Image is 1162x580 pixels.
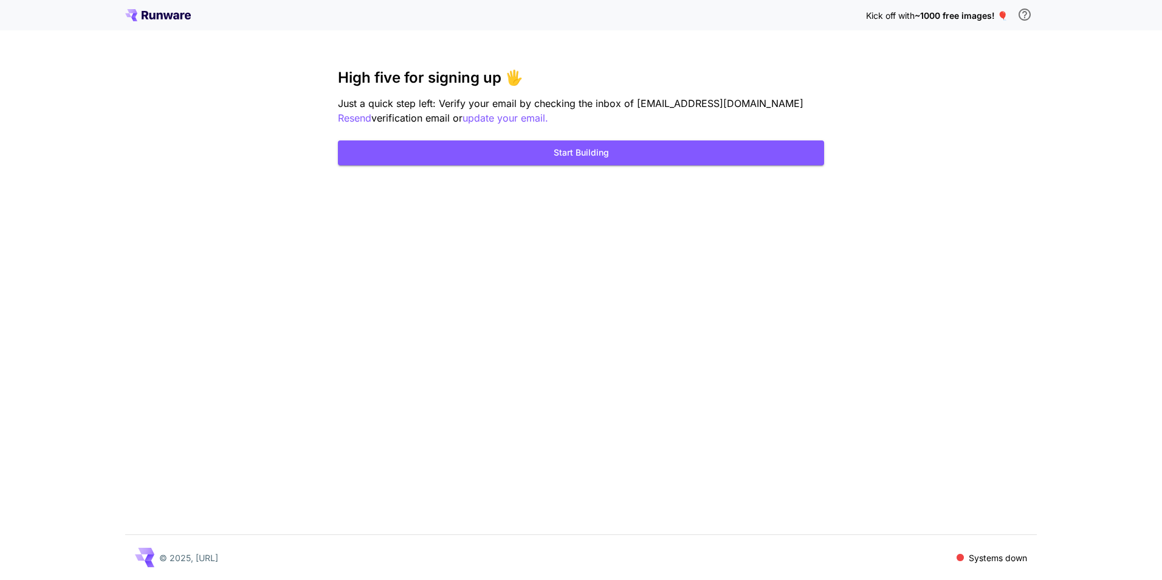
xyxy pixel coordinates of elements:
button: Start Building [338,140,824,165]
span: Just a quick step left: Verify your email by checking the inbox of [EMAIL_ADDRESS][DOMAIN_NAME] [338,97,803,109]
p: © 2025, [URL] [159,551,218,564]
button: Resend [338,111,371,126]
button: update your email. [462,111,548,126]
button: In order to qualify for free credit, you need to sign up with a business email address and click ... [1012,2,1037,27]
span: Kick off with [866,10,915,21]
p: Systems down [969,551,1027,564]
span: verification email or [371,112,462,124]
span: ~1000 free images! 🎈 [915,10,1008,21]
h3: High five for signing up 🖐️ [338,69,824,86]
